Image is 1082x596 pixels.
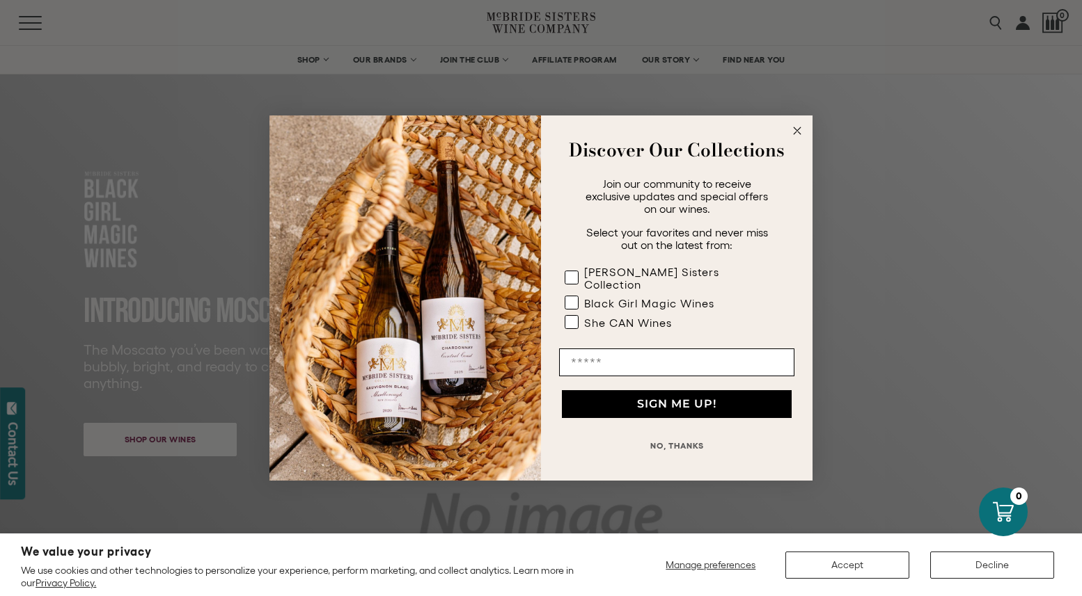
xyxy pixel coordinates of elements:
p: We use cookies and other technologies to personalize your experience, perform marketing, and coll... [21,564,605,589]
input: Email [559,348,794,376]
div: Black Girl Magic Wines [584,297,714,309]
button: Manage preferences [657,551,765,579]
button: Accept [785,551,909,579]
img: 42653730-7e35-4af7-a99d-12bf478283cf.jpeg [269,115,541,481]
span: Select your favorites and never miss out on the latest from: [586,226,768,251]
a: Privacy Policy. [36,577,96,588]
strong: Discover Our Collections [569,136,785,163]
h2: We value your privacy [21,546,605,558]
div: 0 [1010,488,1028,505]
button: Decline [930,551,1054,579]
button: Close dialog [789,122,806,139]
div: She CAN Wines [584,316,672,329]
div: [PERSON_NAME] Sisters Collection [584,266,767,291]
span: Join our community to receive exclusive updates and special offers on our wines. [586,177,768,215]
button: SIGN ME UP! [562,390,792,418]
button: NO, THANKS [559,432,794,460]
span: Manage preferences [666,559,755,570]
